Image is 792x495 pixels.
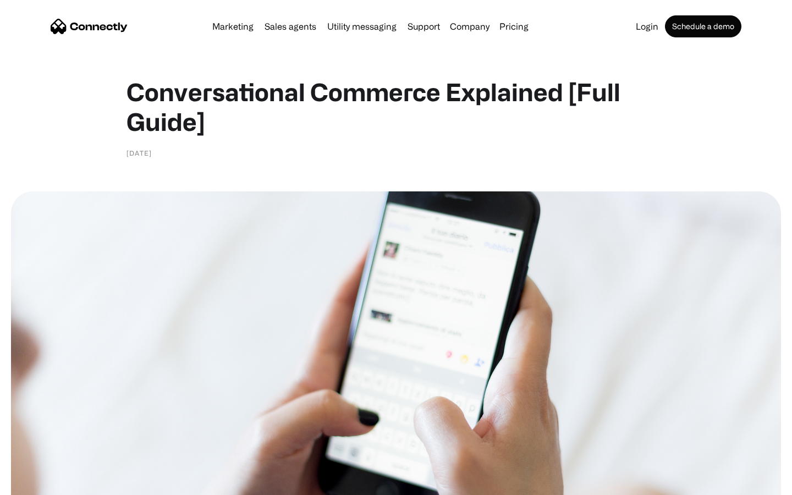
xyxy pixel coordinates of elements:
a: Schedule a demo [665,15,741,37]
aside: Language selected: English [11,476,66,491]
div: [DATE] [127,147,152,158]
a: Support [403,22,444,31]
a: Login [631,22,663,31]
a: Marketing [208,22,258,31]
a: Pricing [495,22,533,31]
div: Company [450,19,490,34]
a: Utility messaging [323,22,401,31]
ul: Language list [22,476,66,491]
h1: Conversational Commerce Explained [Full Guide] [127,77,665,136]
a: Sales agents [260,22,321,31]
